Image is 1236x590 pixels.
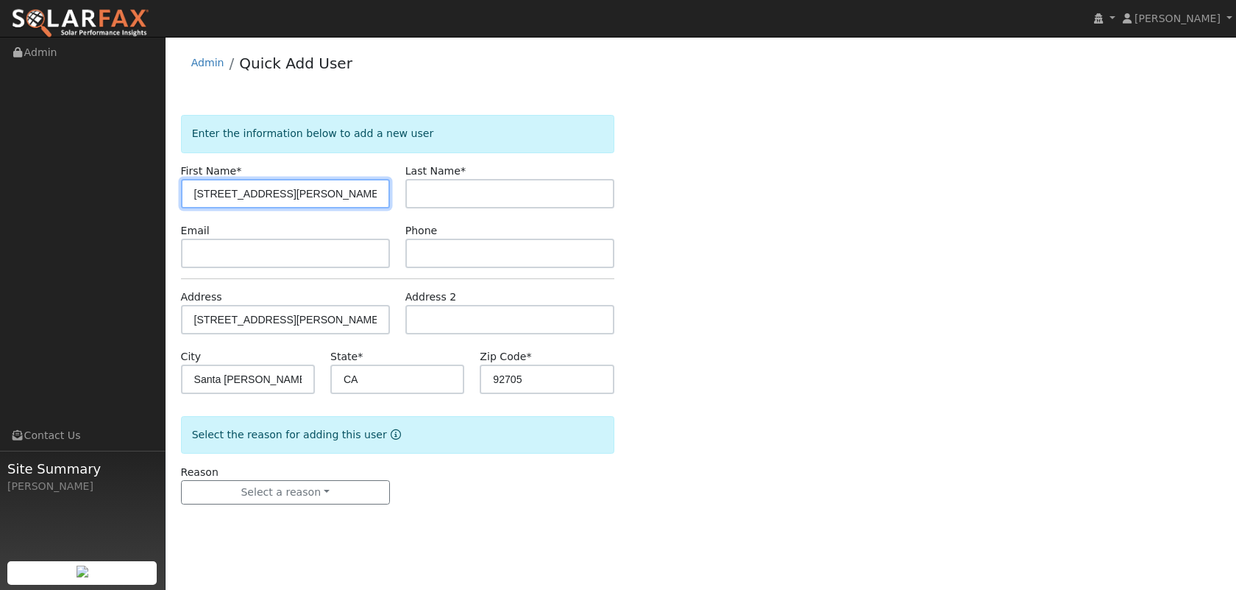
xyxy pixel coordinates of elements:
[387,429,401,440] a: Reason for new user
[181,416,614,454] div: Select the reason for adding this user
[181,164,242,179] label: First Name
[7,459,157,479] span: Site Summary
[1134,13,1221,24] span: [PERSON_NAME]
[181,289,222,305] label: Address
[358,351,363,362] span: Required
[181,115,614,152] div: Enter the information below to add a new user
[181,349,202,365] label: City
[461,165,466,177] span: Required
[330,349,363,365] label: State
[191,57,224,69] a: Admin
[181,465,219,480] label: Reason
[480,349,531,365] label: Zip Code
[7,479,157,494] div: [PERSON_NAME]
[181,223,210,239] label: Email
[526,351,531,362] span: Required
[405,289,457,305] label: Address 2
[181,480,390,505] button: Select a reason
[77,566,88,577] img: retrieve
[11,8,149,39] img: SolarFax
[239,55,352,72] a: Quick Add User
[405,223,438,239] label: Phone
[405,164,466,179] label: Last Name
[236,165,241,177] span: Required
